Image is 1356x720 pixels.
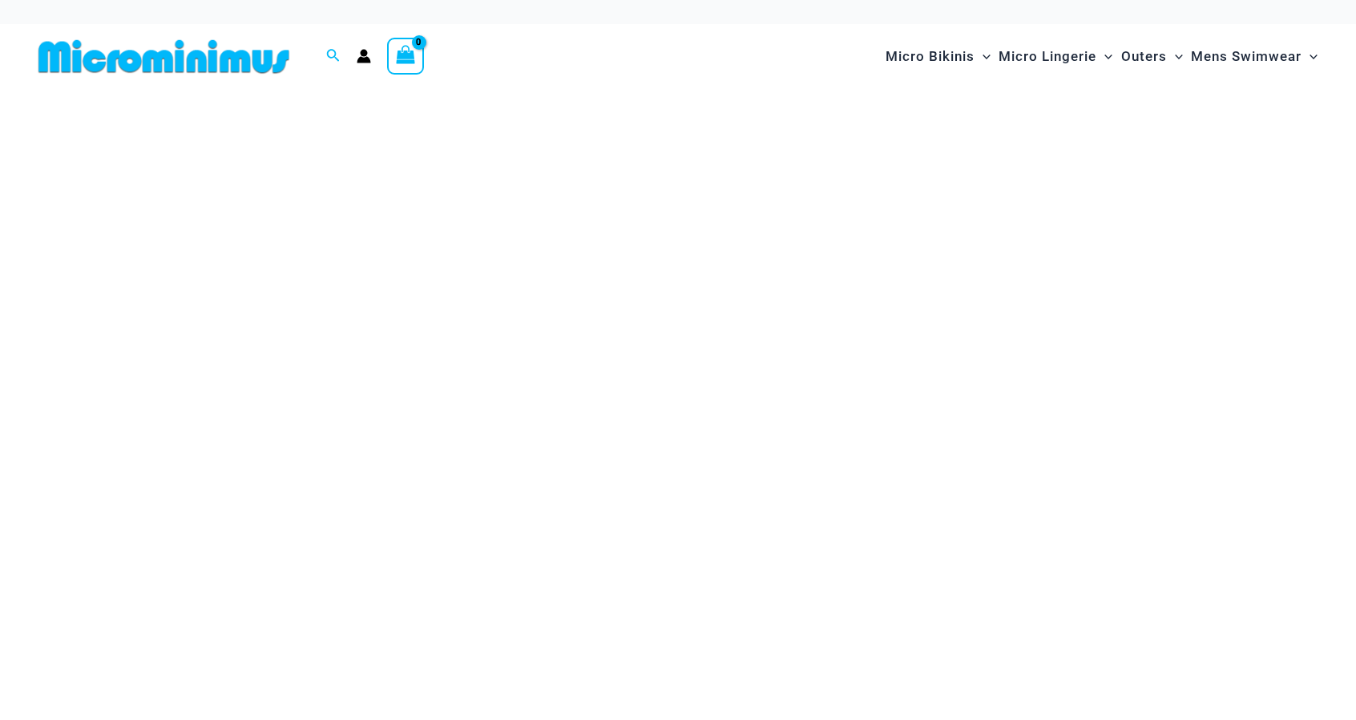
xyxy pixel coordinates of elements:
span: Outers [1121,36,1167,77]
span: Menu Toggle [1167,36,1183,77]
span: Menu Toggle [1302,36,1318,77]
a: OutersMenu ToggleMenu Toggle [1117,32,1187,81]
a: Search icon link [326,47,341,67]
span: Mens Swimwear [1191,36,1302,77]
span: Micro Bikinis [886,36,975,77]
img: MM SHOP LOGO FLAT [32,38,296,75]
a: Account icon link [357,49,371,63]
a: Micro BikinisMenu ToggleMenu Toggle [882,32,995,81]
span: Menu Toggle [1096,36,1112,77]
span: Micro Lingerie [999,36,1096,77]
nav: Site Navigation [879,30,1324,83]
a: View Shopping Cart, empty [387,38,424,75]
a: Micro LingerieMenu ToggleMenu Toggle [995,32,1116,81]
a: Mens SwimwearMenu ToggleMenu Toggle [1187,32,1322,81]
span: Menu Toggle [975,36,991,77]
